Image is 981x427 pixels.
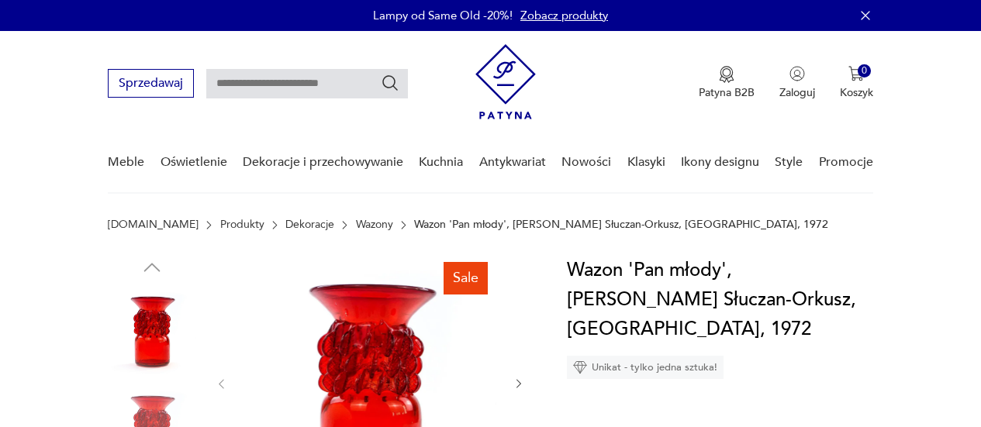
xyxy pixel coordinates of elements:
img: Ikonka użytkownika [789,66,805,81]
a: Zobacz produkty [520,8,608,23]
a: [DOMAIN_NAME] [108,219,199,231]
div: 0 [858,64,871,77]
a: Nowości [561,133,611,192]
button: Szukaj [381,74,399,92]
img: Ikona diamentu [573,360,587,374]
a: Ikony designu [681,133,759,192]
p: Patyna B2B [699,85,755,100]
a: Klasyki [627,133,665,192]
img: Patyna - sklep z meblami i dekoracjami vintage [475,44,536,119]
a: Dekoracje [285,219,334,231]
p: Koszyk [840,85,873,100]
a: Oświetlenie [161,133,227,192]
img: Ikona koszyka [848,66,864,81]
a: Antykwariat [479,133,546,192]
a: Sprzedawaj [108,79,194,90]
h1: Wazon 'Pan młody', [PERSON_NAME] Słuczan-Orkusz, [GEOGRAPHIC_DATA], 1972 [567,256,873,344]
div: Unikat - tylko jedna sztuka! [567,356,724,379]
a: Style [775,133,803,192]
a: Promocje [819,133,873,192]
a: Meble [108,133,144,192]
button: Patyna B2B [699,66,755,100]
img: Zdjęcie produktu Wazon 'Pan młody', J. Słuczan-Orkusz, Kraków, 1972 [108,287,196,375]
p: Lampy od Same Old -20%! [373,8,513,23]
p: Wazon 'Pan młody', [PERSON_NAME] Słuczan-Orkusz, [GEOGRAPHIC_DATA], 1972 [414,219,828,231]
p: Zaloguj [779,85,815,100]
a: Ikona medaluPatyna B2B [699,66,755,100]
a: Dekoracje i przechowywanie [243,133,403,192]
img: Ikona medalu [719,66,734,83]
a: Produkty [220,219,264,231]
button: Zaloguj [779,66,815,100]
button: 0Koszyk [840,66,873,100]
a: Kuchnia [419,133,463,192]
div: Sale [444,262,488,294]
button: Sprzedawaj [108,69,194,98]
a: Wazony [356,219,393,231]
